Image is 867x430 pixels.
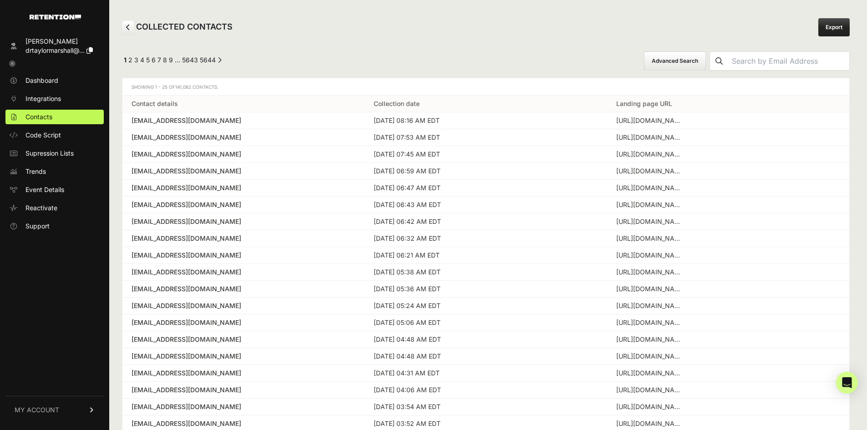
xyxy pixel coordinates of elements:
td: [DATE] 06:42 AM EDT [365,213,607,230]
a: [EMAIL_ADDRESS][DOMAIN_NAME] [132,352,355,361]
td: [DATE] 07:53 AM EDT [365,129,607,146]
a: [EMAIL_ADDRESS][DOMAIN_NAME] [132,116,355,125]
a: [EMAIL_ADDRESS][DOMAIN_NAME] [132,167,355,176]
div: [PERSON_NAME] [25,37,93,46]
td: [DATE] 07:45 AM EDT [365,146,607,163]
a: Page 8 [163,56,167,64]
img: Retention.com [30,15,81,20]
a: [EMAIL_ADDRESS][DOMAIN_NAME] [132,301,355,310]
div: https://taylormarshall.com/2014/12/take-church-lyrics-meaning-christian-analysis-critique.html [616,402,684,411]
a: Event Details [5,182,104,197]
td: [DATE] 03:54 AM EDT [365,399,607,415]
div: Pagination [122,56,222,67]
span: Dashboard [25,76,58,85]
em: Page 1 [124,56,127,64]
div: https://taylormarshall.com/2025/10/1259-why-did-pope-bless-melting-ice-dr-taylor-marshall.html [616,369,684,378]
td: [DATE] 05:36 AM EDT [365,281,607,298]
a: Page 5 [146,56,150,64]
span: Showing 1 - 25 of [132,84,218,90]
a: [EMAIL_ADDRESS][DOMAIN_NAME] [132,284,355,293]
a: Supression Lists [5,146,104,161]
div: https://taylormarshall.com/2007/08/luther-on-drinking-blood-with-pope.html [616,268,684,277]
td: [DATE] 06:47 AM EDT [365,180,607,197]
input: Search by Email Address [728,52,849,70]
div: https://taylormarshall.com/2014/12/take-church-lyrics-meaning-christian-analysis-critique.html [616,419,684,428]
div: https://nsti.com/1-offer-fb/?utm_source=google&utm_medium=pmax&utm_campaign=fuz-evergreen-nsti&ga... [616,133,684,142]
a: Code Script [5,128,104,142]
td: [DATE] 04:06 AM EDT [365,382,607,399]
a: Integrations [5,91,104,106]
a: [EMAIL_ADDRESS][DOMAIN_NAME] [132,335,355,344]
div: https://taylormarshall.com/2013/02/10-quotes-that-will-change-way-you_20.html [616,284,684,293]
div: https://nsti.com/1-offer-fb/?utm_source=google&utm_medium=pmax&utm_campaign=fuz-evergreen-nsti&ga... [616,200,684,209]
span: 141,082 Contacts. [175,84,218,90]
a: Contacts [5,110,104,124]
a: Page 7 [157,56,161,64]
a: [EMAIL_ADDRESS][DOMAIN_NAME] [132,318,355,327]
div: https://taylormarshall.com/2015/02/what-is-the-meaning-of-the-12-and-7-baskets-left-over-from-the... [616,251,684,260]
td: [DATE] 05:06 AM EDT [365,314,607,331]
a: Export [818,18,850,36]
span: Support [25,222,50,231]
span: … [175,56,180,64]
a: [EMAIL_ADDRESS][DOMAIN_NAME] [132,217,355,226]
a: Page 2 [128,56,132,64]
a: Dashboard [5,73,104,88]
a: [EMAIL_ADDRESS][DOMAIN_NAME] [132,200,355,209]
a: Page 5644 [200,56,216,64]
h2: COLLECTED CONTACTS [122,20,233,34]
a: [EMAIL_ADDRESS][DOMAIN_NAME] [132,183,355,192]
a: Page 5643 [182,56,198,64]
div: [EMAIL_ADDRESS][DOMAIN_NAME] [132,150,355,159]
td: [DATE] 04:48 AM EDT [365,331,607,348]
td: [DATE] 04:31 AM EDT [365,365,607,382]
div: https://taylormarshall.com/books [616,217,684,226]
span: Reactivate [25,203,57,212]
a: Reactivate [5,201,104,215]
span: drtaylormarshall@... [25,46,85,54]
a: Page 6 [152,56,156,64]
a: Page 4 [140,56,144,64]
a: Landing page URL [616,100,672,107]
a: Collection date [374,100,420,107]
td: [DATE] 06:43 AM EDT [365,197,607,213]
a: Support [5,219,104,233]
a: Page 9 [169,56,173,64]
div: https://nsti.com/1-offer-fb/?fbclid=IwZXh0bgNhZW0BMABhZGlkAAAGOec9IRkBHuS66NoQJ2iVhDTDkJSnfQaAZCh... [616,318,684,327]
a: [EMAIL_ADDRESS][DOMAIN_NAME] [132,385,355,395]
a: [EMAIL_ADDRESS][DOMAIN_NAME] [132,419,355,428]
td: [DATE] 06:32 AM EDT [365,230,607,247]
td: [DATE] 06:59 AM EDT [365,163,607,180]
div: https://taylormarshall.com/2009/12/sandra-bullock-meets-true-christian.html [616,352,684,361]
td: [DATE] 08:16 AM EDT [365,112,607,129]
div: https://nsti.com/ [616,116,684,125]
div: https://taylormarshall.com/2011/06/how-mary-gave-rosary-to-st-dominic.html [616,234,684,243]
div: Open Intercom Messenger [836,372,858,394]
div: [EMAIL_ADDRESS][DOMAIN_NAME] [132,251,355,260]
div: https://taylormarshall.com/2017/04/christ-ride-donkey-colt-time.html [616,301,684,310]
a: [PERSON_NAME] drtaylormarshall@... [5,34,104,58]
td: [DATE] 06:21 AM EDT [365,247,607,264]
a: [EMAIL_ADDRESS][DOMAIN_NAME] [132,133,355,142]
a: [EMAIL_ADDRESS][DOMAIN_NAME] [132,268,355,277]
span: Trends [25,167,46,176]
button: Advanced Search [644,51,706,71]
a: [EMAIL_ADDRESS][DOMAIN_NAME] [132,369,355,378]
div: [EMAIL_ADDRESS][DOMAIN_NAME] [132,234,355,243]
div: https://taylormarshall.com/ [616,150,684,159]
div: [EMAIL_ADDRESS][DOMAIN_NAME] [132,402,355,411]
a: MY ACCOUNT [5,396,104,424]
a: Page 3 [134,56,138,64]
